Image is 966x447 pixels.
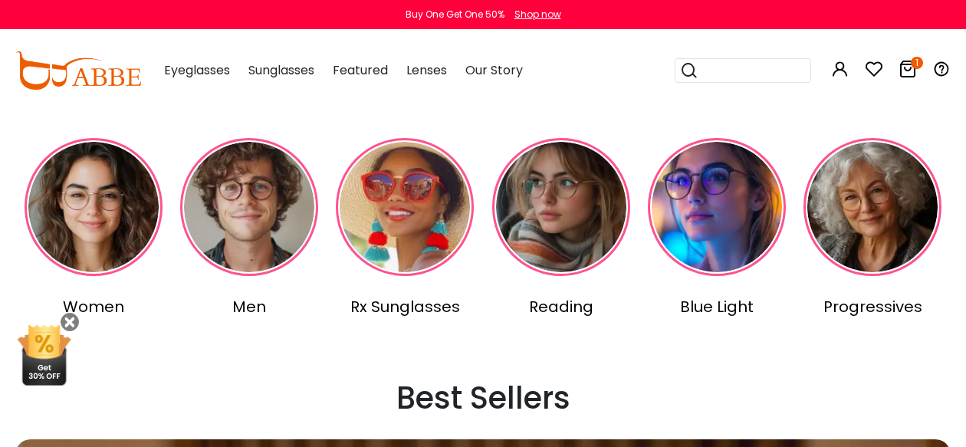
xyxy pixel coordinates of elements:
div: Rx Sunglasses [330,295,480,318]
a: Progressives [798,138,948,318]
div: Progressives [798,295,948,318]
a: Rx Sunglasses [330,138,480,318]
img: abbeglasses.com [15,51,141,90]
div: Blue Light [642,295,791,318]
span: Our Story [465,61,523,79]
div: Shop now [514,8,561,21]
span: Sunglasses [248,61,314,79]
a: Women [18,138,168,318]
i: 1 [911,57,923,69]
img: Rx Sunglasses [336,138,474,276]
img: mini welcome offer [15,324,73,386]
div: Buy One Get One 50% [406,8,504,21]
a: Shop now [507,8,561,21]
a: Men [174,138,324,318]
span: Lenses [406,61,447,79]
img: Men [180,138,318,276]
img: Blue Light [648,138,786,276]
img: Reading [492,138,630,276]
a: Reading [486,138,636,318]
h2: Best Sellers [15,380,951,416]
a: Blue Light [642,138,791,318]
div: Men [174,295,324,318]
a: 1 [899,63,917,81]
div: Women [18,295,168,318]
img: Progressives [803,138,941,276]
span: Featured [333,61,388,79]
div: Reading [486,295,636,318]
span: Eyeglasses [164,61,230,79]
img: Women [25,138,163,276]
